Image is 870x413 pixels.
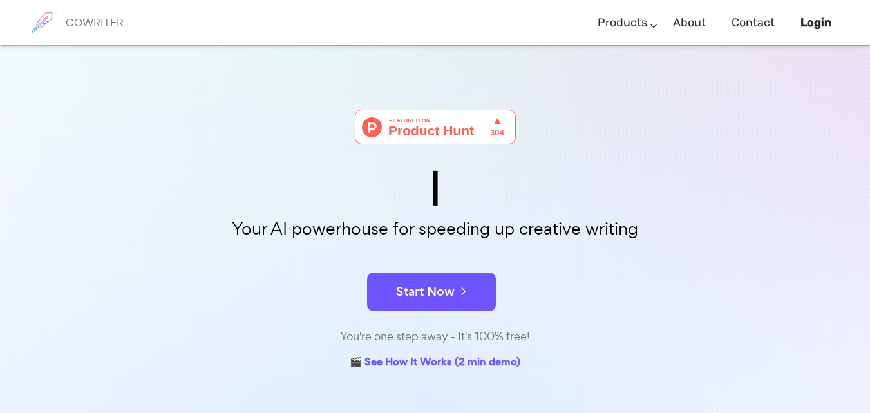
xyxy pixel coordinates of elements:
[800,4,831,42] a: Login
[113,327,757,346] div: You're one step away - It's 100% free!
[732,4,775,42] a: Contact
[367,273,496,311] button: Start Now
[113,215,757,243] p: Your AI powerhouse for speeding up creative writing
[66,17,124,28] h6: COWRITER
[26,6,58,39] img: brand logo
[673,4,706,42] a: About
[800,15,831,30] b: Login
[598,4,647,42] a: Products
[355,110,516,144] img: Cowriter - Your AI buddy for speeding up creative writing | Product Hunt
[350,353,520,373] a: 🎬 See How It Works (2 min demo)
